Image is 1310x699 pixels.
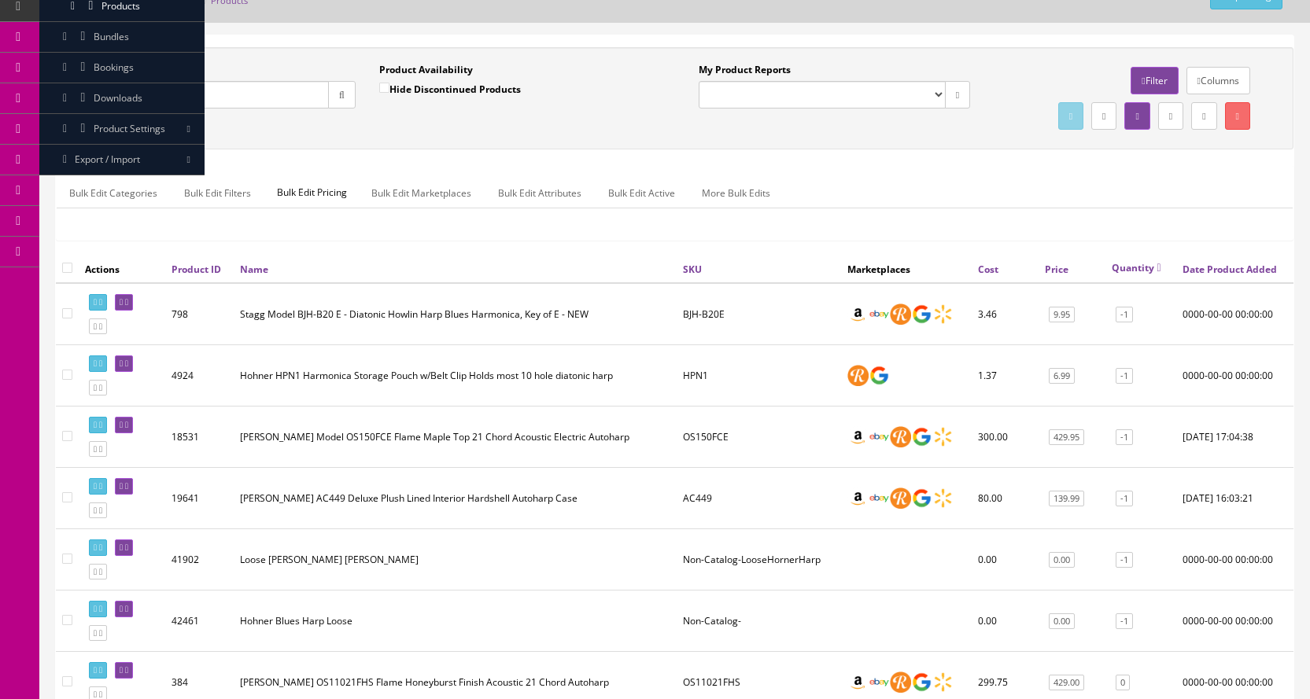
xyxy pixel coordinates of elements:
[1176,590,1293,652] td: 0000-00-00 00:00:00
[677,529,841,590] td: Non-Catalog-LooseHornerHarp
[379,81,521,97] label: Hide Discontinued Products
[1176,407,1293,468] td: 2019-01-30 17:04:38
[1176,468,1293,529] td: 2019-04-08 16:03:21
[165,283,234,345] td: 798
[869,304,890,325] img: ebay
[911,671,932,693] img: google_shopping
[165,407,234,468] td: 18531
[1049,307,1075,323] a: 9.95
[165,529,234,590] td: 41902
[911,487,932,509] img: google_shopping
[165,468,234,529] td: 19641
[1186,67,1250,94] a: Columns
[972,468,1039,529] td: 80.00
[890,487,911,509] img: reverb
[39,22,205,53] a: Bundles
[1176,283,1293,345] td: 0000-00-00 00:00:00
[911,304,932,325] img: google_shopping
[932,304,954,325] img: walmart
[869,365,890,386] img: google_shopping
[911,426,932,447] img: google_shopping
[1116,613,1133,630] a: -1
[83,81,329,109] input: Search
[869,487,890,509] img: ebay
[847,426,869,447] img: amazon
[94,30,129,43] span: Bundles
[379,83,389,93] input: Hide Discontinued Products
[847,304,869,325] img: amazon
[1116,552,1133,568] a: -1
[677,345,841,407] td: HPN1
[39,53,205,83] a: Bookings
[699,63,791,77] label: My Product Reports
[1116,307,1133,323] a: -1
[172,263,221,276] a: Product ID
[890,671,911,693] img: reverb
[932,487,954,509] img: walmart
[1176,345,1293,407] td: 0000-00-00 00:00:00
[1116,491,1133,507] a: -1
[972,283,1039,345] td: 3.46
[79,254,165,283] th: Actions
[596,178,688,208] a: Bulk Edit Active
[972,529,1039,590] td: 0.00
[234,283,677,345] td: Stagg Model BJH-B20 E - Diatonic Howlin Harp Blues Harmonica, Key of E - NEW
[57,178,170,208] a: Bulk Edit Categories
[485,178,594,208] a: Bulk Edit Attributes
[869,426,890,447] img: ebay
[1183,263,1277,276] a: Date Product Added
[972,407,1039,468] td: 300.00
[165,590,234,652] td: 42461
[677,283,841,345] td: BJH-B20E
[869,671,890,693] img: ebay
[683,263,702,276] a: SKU
[1131,67,1178,94] a: Filter
[932,671,954,693] img: walmart
[972,345,1039,407] td: 1.37
[234,407,677,468] td: Oscar Schmidt Model OS150FCE Flame Maple Top 21 Chord Acoustic Electric Autoharp
[972,590,1039,652] td: 0.00
[1045,263,1068,276] a: Price
[1049,368,1075,384] a: 6.99
[932,426,954,447] img: walmart
[847,671,869,693] img: amazon
[39,83,205,114] a: Downloads
[677,468,841,529] td: AC449
[359,178,484,208] a: Bulk Edit Marketplaces
[234,468,677,529] td: Oscar Schmidt AC449 Deluxe Plush Lined Interior Hardshell Autoharp Case
[1049,429,1084,446] a: 429.95
[234,529,677,590] td: Loose Horner Harp
[1049,613,1075,630] a: 0.00
[847,365,869,386] img: reverb
[847,487,869,509] img: amazon
[94,91,142,105] span: Downloads
[165,345,234,407] td: 4924
[172,178,264,208] a: Bulk Edit Filters
[1116,368,1133,384] a: -1
[689,178,783,208] a: More Bulk Edits
[1176,529,1293,590] td: 0000-00-00 00:00:00
[94,61,134,74] span: Bookings
[379,63,473,77] label: Product Availability
[890,304,911,325] img: reverb
[677,407,841,468] td: OS150FCE
[265,178,359,208] span: Bulk Edit Pricing
[1049,491,1084,507] a: 139.99
[1112,261,1161,274] a: Quantity
[1116,675,1130,691] a: 0
[39,145,205,175] a: Export / Import
[1049,675,1084,691] a: 429.00
[890,426,911,447] img: reverb
[240,263,268,276] a: Name
[841,254,972,283] th: Marketplaces
[234,345,677,407] td: Hohner HPN1 Harmonica Storage Pouch w/Belt Clip Holds most 10 hole diatonic harp
[677,590,841,652] td: Non-Catalog-
[1049,552,1075,568] a: 0.00
[978,263,998,276] a: Cost
[94,122,165,135] span: Product Settings
[1116,429,1133,446] a: -1
[234,590,677,652] td: Hohner Blues Harp Loose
